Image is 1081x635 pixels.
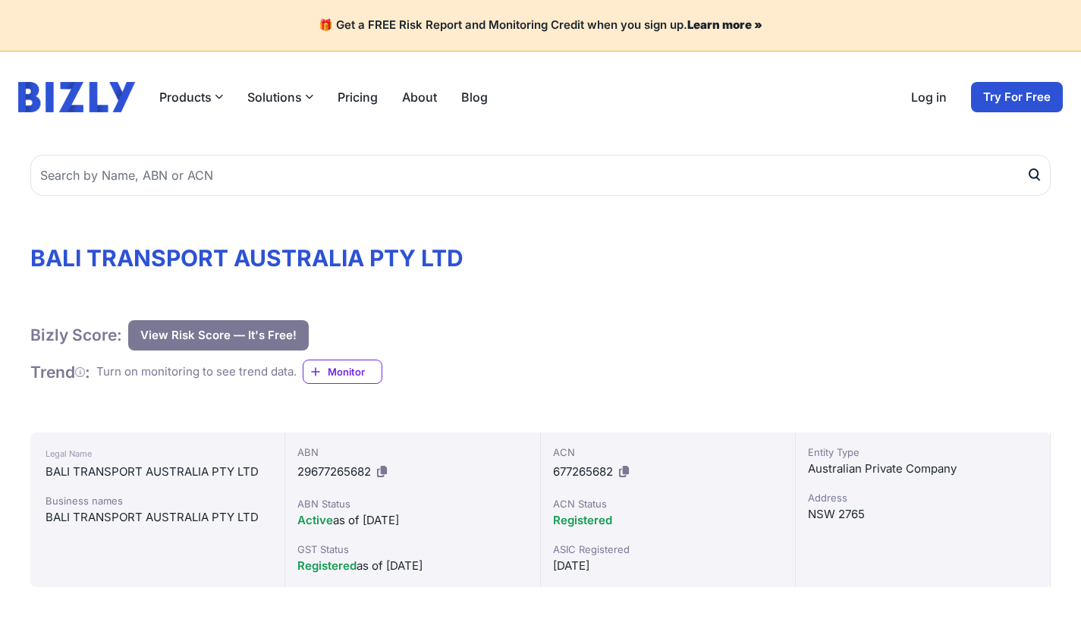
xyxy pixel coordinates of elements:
a: Log in [911,88,947,106]
button: Solutions [247,88,313,106]
div: ABN Status [297,496,527,511]
input: Search by Name, ABN or ACN [30,155,1051,196]
button: Products [159,88,223,106]
h1: Trend : [30,362,90,382]
h4: 🎁 Get a FREE Risk Report and Monitoring Credit when you sign up. [18,18,1063,33]
a: Try For Free [971,82,1063,112]
span: Registered [553,513,612,527]
span: 29677265682 [297,464,371,479]
div: ACN Status [553,496,783,511]
span: 677265682 [553,464,613,479]
a: Blog [461,88,488,106]
a: Learn more » [687,17,762,32]
div: Turn on monitoring to see trend data. [96,363,297,381]
div: ABN [297,445,527,460]
a: Pricing [338,88,378,106]
a: Monitor [303,360,382,384]
h1: BALI TRANSPORT AUSTRALIA PTY LTD [30,244,1051,272]
div: Entity Type [808,445,1038,460]
span: Monitor [328,364,382,379]
div: ASIC Registered [553,542,783,557]
span: Active [297,513,333,527]
span: Registered [297,558,357,573]
div: Legal Name [46,445,269,463]
div: ACN [553,445,783,460]
div: [DATE] [553,557,783,575]
div: as of [DATE] [297,511,527,530]
div: BALI TRANSPORT AUSTRALIA PTY LTD [46,463,269,481]
button: View Risk Score — It's Free! [128,320,309,351]
h1: Bizly Score: [30,325,122,345]
div: BALI TRANSPORT AUSTRALIA PTY LTD [46,508,269,527]
div: Business names [46,493,269,508]
div: GST Status [297,542,527,557]
div: Australian Private Company [808,460,1038,478]
div: Address [808,490,1038,505]
div: as of [DATE] [297,557,527,575]
div: NSW 2765 [808,505,1038,523]
a: About [402,88,437,106]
